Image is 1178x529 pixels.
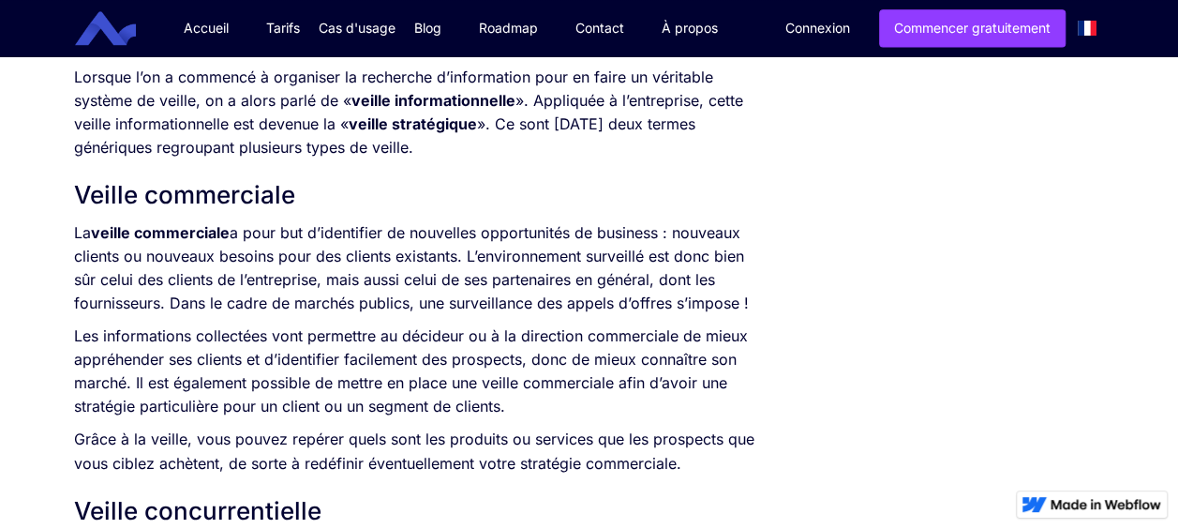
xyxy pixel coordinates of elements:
[74,178,755,212] h2: Veille commerciale
[89,11,150,46] a: home
[319,19,395,38] div: Cas d'usage
[74,493,755,527] h2: Veille concurrentielle
[74,66,755,159] p: Lorsque l’on a commencé à organiser la recherche d’information pour en faire un véritable système...
[74,325,755,418] p: Les informations collectées vont permettre au décideur ou à la direction commerciale de mieux app...
[351,91,515,110] strong: veille informationnelle
[771,10,864,46] a: Connexion
[1051,499,1161,510] img: Made in Webflow
[879,9,1066,47] a: Commencer gratuitement
[74,428,755,475] p: Grâce à la veille, vous pouvez repérer quels sont les produits ou services que les prospects que ...
[91,223,230,242] strong: veille commerciale
[349,114,477,133] strong: veille stratégique
[74,221,755,315] p: La a pour but d’identifier de nouvelles opportunités de business : nouveaux clients ou nouveaux b...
